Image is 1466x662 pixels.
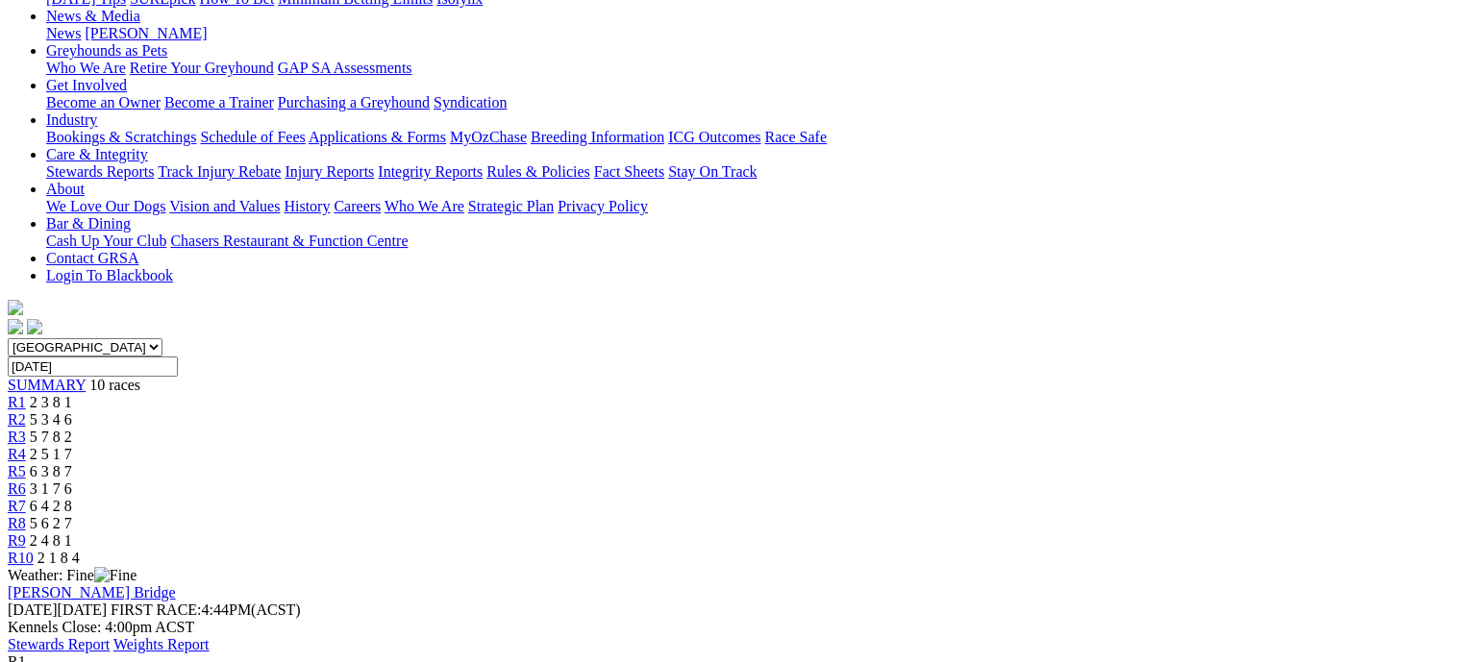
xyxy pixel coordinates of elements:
[8,619,1458,636] div: Kennels Close: 4:00pm ACST
[46,250,138,266] a: Contact GRSA
[594,163,664,180] a: Fact Sheets
[278,60,412,76] a: GAP SA Assessments
[94,567,137,584] img: Fine
[158,163,281,180] a: Track Injury Rebate
[8,356,178,377] input: Select date
[385,198,464,214] a: Who We Are
[309,129,446,145] a: Applications & Forms
[30,429,72,445] span: 5 7 8 2
[113,636,210,652] a: Weights Report
[486,163,590,180] a: Rules & Policies
[764,129,826,145] a: Race Safe
[30,463,72,479] span: 6 3 8 7
[46,198,1458,215] div: About
[8,601,107,618] span: [DATE]
[89,377,140,393] span: 10 races
[169,198,280,214] a: Vision and Values
[46,111,97,128] a: Industry
[46,198,165,214] a: We Love Our Dogs
[8,567,137,583] span: Weather: Fine
[164,94,274,110] a: Become a Trainer
[30,532,72,549] span: 2 4 8 1
[27,319,42,334] img: twitter.svg
[285,163,374,180] a: Injury Reports
[30,446,72,462] span: 2 5 1 7
[46,163,154,180] a: Stewards Reports
[46,129,1458,146] div: Industry
[46,94,1458,111] div: Get Involved
[46,267,173,283] a: Login To Blackbook
[46,215,131,232] a: Bar & Dining
[8,300,23,315] img: logo-grsa-white.png
[378,163,483,180] a: Integrity Reports
[8,480,26,497] a: R6
[284,198,330,214] a: History
[46,60,126,76] a: Who We Are
[46,233,1458,250] div: Bar & Dining
[8,584,176,601] a: [PERSON_NAME] Bridge
[8,601,58,618] span: [DATE]
[668,129,760,145] a: ICG Outcomes
[450,129,527,145] a: MyOzChase
[30,498,72,514] span: 6 4 2 8
[46,25,81,41] a: News
[46,181,85,197] a: About
[30,394,72,410] span: 2 3 8 1
[8,377,86,393] a: SUMMARY
[8,319,23,334] img: facebook.svg
[531,129,664,145] a: Breeding Information
[8,515,26,531] a: R8
[8,429,26,445] a: R3
[8,550,34,566] a: R10
[46,129,196,145] a: Bookings & Scratchings
[46,163,1458,181] div: Care & Integrity
[46,94,161,110] a: Become an Owner
[46,146,148,162] a: Care & Integrity
[37,550,80,566] span: 2 1 8 4
[200,129,305,145] a: Schedule of Fees
[46,60,1458,77] div: Greyhounds as Pets
[30,480,72,497] span: 3 1 7 6
[111,601,301,618] span: 4:44PM(ACST)
[8,532,26,549] a: R9
[558,198,648,214] a: Privacy Policy
[30,411,72,428] span: 5 3 4 6
[85,25,207,41] a: [PERSON_NAME]
[46,42,167,59] a: Greyhounds as Pets
[30,515,72,531] span: 5 6 2 7
[668,163,757,180] a: Stay On Track
[8,411,26,428] a: R2
[46,77,127,93] a: Get Involved
[8,394,26,410] a: R1
[46,25,1458,42] div: News & Media
[434,94,507,110] a: Syndication
[111,601,201,618] span: FIRST RACE:
[46,233,166,249] a: Cash Up Your Club
[8,446,26,462] a: R4
[170,233,408,249] a: Chasers Restaurant & Function Centre
[8,498,26,514] a: R7
[46,8,140,24] a: News & Media
[334,198,381,214] a: Careers
[468,198,554,214] a: Strategic Plan
[8,463,26,479] a: R5
[130,60,274,76] a: Retire Your Greyhound
[278,94,430,110] a: Purchasing a Greyhound
[8,636,110,652] a: Stewards Report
